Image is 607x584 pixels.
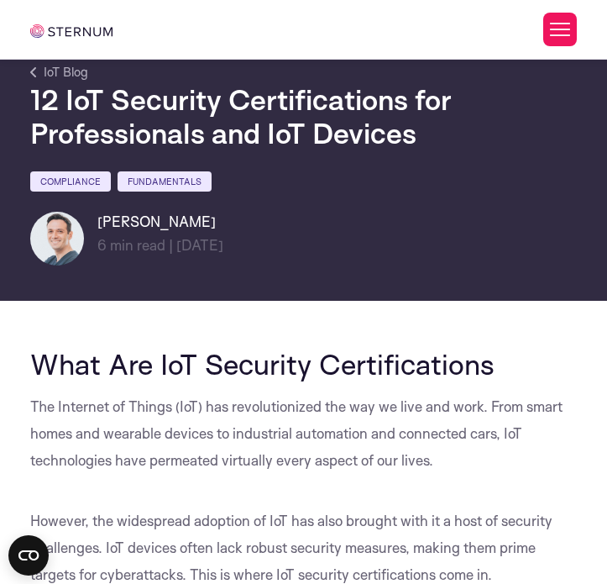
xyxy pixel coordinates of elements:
[30,62,88,82] a: IoT Blog
[30,171,111,192] a: Compliance
[30,212,84,266] img: Igal Zeifman
[8,535,49,576] button: Open CMP widget
[176,236,223,254] span: [DATE]
[97,236,107,254] span: 6
[30,24,113,38] img: sternum iot
[97,236,173,254] span: min read |
[30,393,577,474] p: The Internet of Things (IoT) has revolutionized the way we live and work. From smart homes and we...
[543,13,577,46] button: Toggle Menu
[97,212,223,232] h6: [PERSON_NAME]
[30,82,577,150] h1: 12 IoT Security Certifications for Professionals and IoT Devices
[118,171,212,192] a: Fundamentals
[30,348,577,380] h2: What Are IoT Security Certifications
